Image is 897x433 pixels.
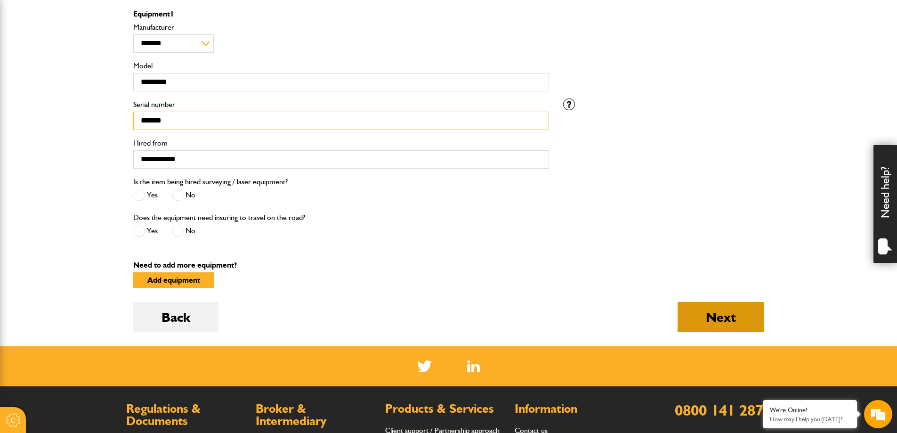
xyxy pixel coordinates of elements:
span: 1 [170,9,174,18]
label: Manufacturer [133,24,549,31]
div: Need help? [873,145,897,263]
label: Yes [133,189,158,201]
h2: Products & Services [385,403,505,415]
p: How may I help you today? [770,416,850,423]
a: LinkedIn [467,360,480,372]
label: Yes [133,225,158,237]
div: Minimize live chat window [154,5,177,27]
a: 0800 141 2877 [675,401,771,419]
label: Model [133,62,549,70]
input: Enter your email address [12,115,172,136]
label: Does the equipment need insuring to travel on the road? [133,214,305,221]
button: Add equipment [133,272,214,288]
textarea: Type your message and hit 'Enter' [12,171,172,282]
div: Chat with us now [49,53,158,65]
label: No [172,225,195,237]
label: No [172,189,195,201]
img: Linked In [467,360,480,372]
input: Enter your phone number [12,143,172,163]
button: Back [133,302,218,332]
em: Start Chat [128,290,171,303]
label: Hired from [133,139,549,147]
h2: Information [515,403,635,415]
p: Need to add more equipment? [133,261,764,269]
img: d_20077148190_company_1631870298795_20077148190 [16,52,40,65]
label: Serial number [133,101,549,108]
div: We're Online! [770,406,850,414]
button: Next [678,302,764,332]
p: Equipment [133,10,549,18]
h2: Regulations & Documents [126,403,246,427]
h2: Broker & Intermediary [256,403,376,427]
img: Twitter [417,360,432,372]
input: Enter your last name [12,87,172,108]
label: Is the item being hired surveying / laser equipment? [133,178,288,186]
